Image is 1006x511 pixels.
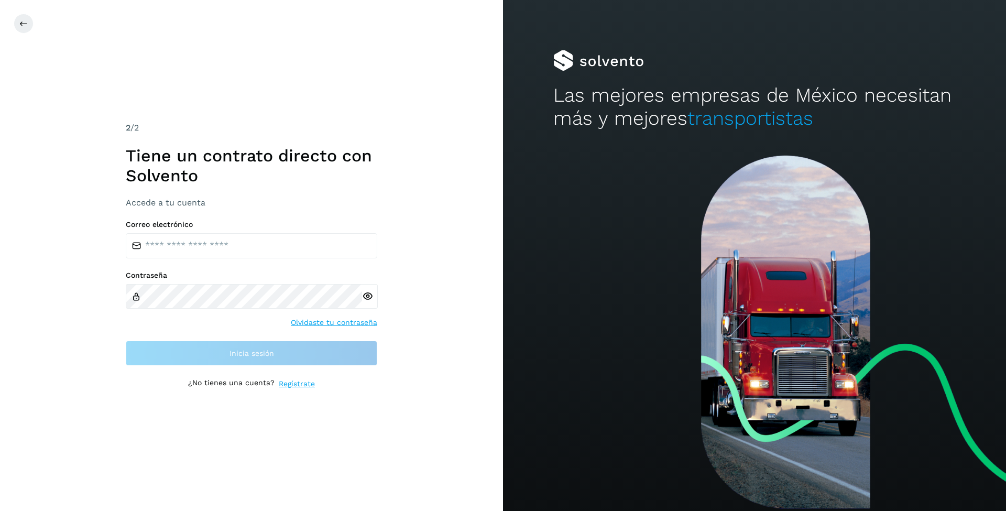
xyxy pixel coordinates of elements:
[126,123,130,133] span: 2
[687,107,813,129] span: transportistas
[126,198,377,208] h3: Accede a tu cuenta
[553,84,956,131] h2: Las mejores empresas de México necesitan más y mejores
[126,146,377,186] h1: Tiene un contrato directo con Solvento
[188,378,275,389] p: ¿No tienes una cuenta?
[229,350,274,357] span: Inicia sesión
[279,378,315,389] a: Regístrate
[126,220,377,229] label: Correo electrónico
[126,122,377,134] div: /2
[126,341,377,366] button: Inicia sesión
[291,317,377,328] a: Olvidaste tu contraseña
[126,271,377,280] label: Contraseña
